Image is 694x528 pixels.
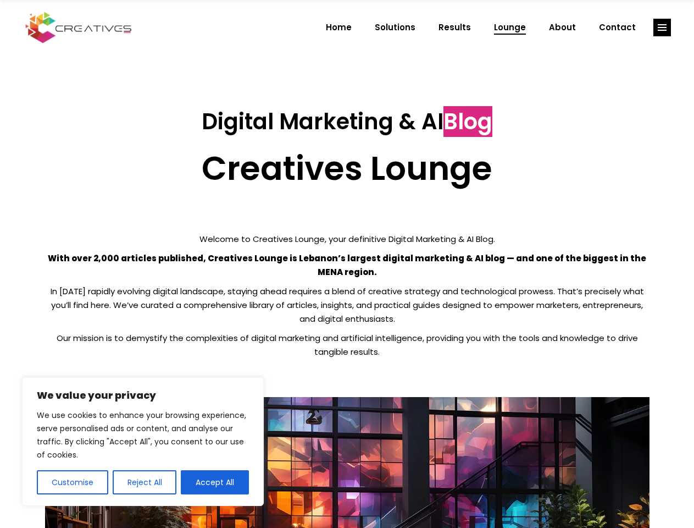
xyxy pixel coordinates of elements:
[48,252,646,278] strong: With over 2,000 articles published, Creatives Lounge is Lebanon’s largest digital marketing & AI ...
[37,409,249,461] p: We use cookies to enhance your browsing experience, serve personalised ads or content, and analys...
[587,13,647,42] a: Contact
[113,470,177,494] button: Reject All
[482,13,537,42] a: Lounge
[45,284,649,326] p: In [DATE] rapidly evolving digital landscape, staying ahead requires a blend of creative strategy...
[181,470,249,494] button: Accept All
[23,10,134,45] img: Creatives
[549,13,576,42] span: About
[438,13,471,42] span: Results
[494,13,526,42] span: Lounge
[363,13,427,42] a: Solutions
[45,108,649,135] h3: Digital Marketing & AI
[443,106,492,137] span: Blog
[653,19,671,36] a: link
[427,13,482,42] a: Results
[375,13,415,42] span: Solutions
[314,13,363,42] a: Home
[45,331,649,359] p: Our mission is to demystify the complexities of digital marketing and artificial intelligence, pr...
[537,13,587,42] a: About
[22,377,264,506] div: We value your privacy
[37,470,108,494] button: Customise
[45,148,649,188] h2: Creatives Lounge
[45,232,649,246] p: Welcome to Creatives Lounge, your definitive Digital Marketing & AI Blog.
[599,13,636,42] span: Contact
[326,13,352,42] span: Home
[37,389,249,402] p: We value your privacy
